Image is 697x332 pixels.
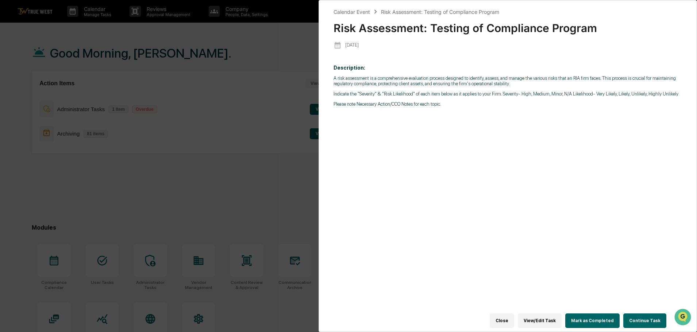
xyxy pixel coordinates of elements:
[334,101,682,107] p: Please note Necessary Action/CCO Notes for each topic.
[334,9,370,15] div: Calendar Event
[334,16,682,35] div: Risk Assessment: Testing of Compliance Program
[565,313,620,328] button: Mark as Completed
[124,58,133,67] button: Start new chat
[15,92,47,99] span: Preclearance
[490,313,514,328] button: Close
[73,124,88,129] span: Pylon
[50,89,93,102] a: 🗄️Attestations
[19,33,120,41] input: Clear
[4,89,50,102] a: 🖐️Preclearance
[7,93,13,98] div: 🖐️
[518,313,562,328] button: View/Edit Task
[7,106,13,112] div: 🔎
[334,91,682,97] p: Indicate the "Severity" & "Risk Likelihood" of each item below as it applies to your Firm. Severi...
[674,308,693,328] iframe: Open customer support
[53,93,59,98] div: 🗄️
[15,106,46,113] span: Data Lookup
[334,75,682,86] p: A risk assessment is a comprehensive evaluation process designed to identify, assess, and manage ...
[25,63,92,69] div: We're available if you need us!
[25,56,120,63] div: Start new chat
[7,56,20,69] img: 1746055101610-c473b297-6a78-478c-a979-82029cc54cd1
[623,313,666,328] button: Continue Task
[4,103,49,116] a: 🔎Data Lookup
[334,65,365,71] b: Description:
[51,123,88,129] a: Powered byPylon
[60,92,91,99] span: Attestations
[381,9,499,15] div: Risk Assessment: Testing of Compliance Program
[7,15,133,27] p: How can we help?
[345,42,359,48] p: [DATE]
